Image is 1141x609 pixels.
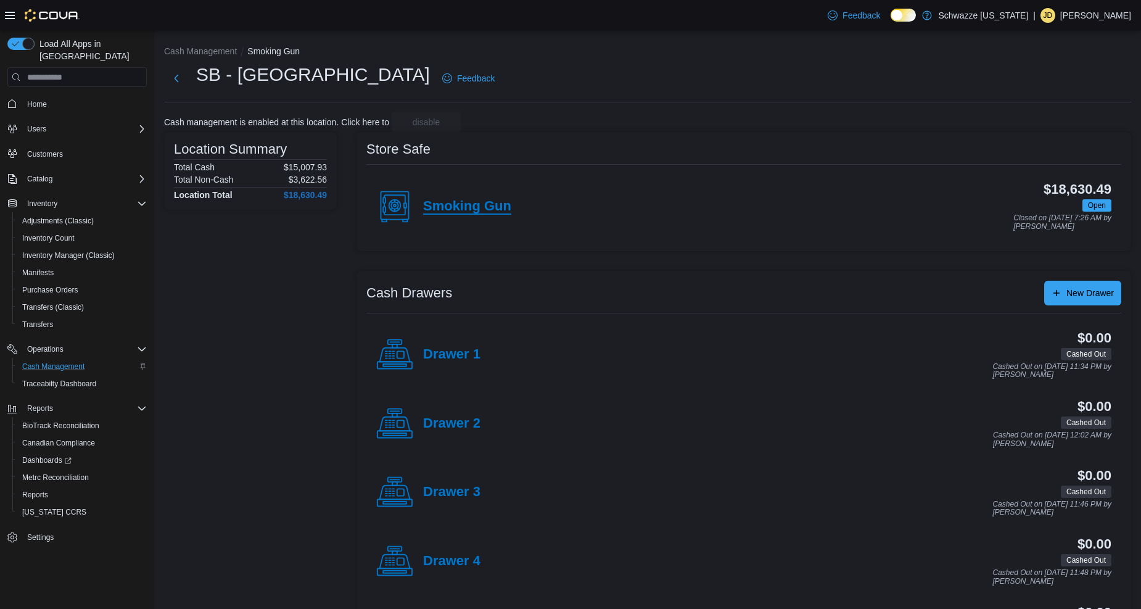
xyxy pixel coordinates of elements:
[174,162,215,172] h6: Total Cash
[423,199,511,215] h4: Smoking Gun
[247,46,300,56] button: Smoking Gun
[17,213,147,228] span: Adjustments (Classic)
[842,9,880,22] span: Feedback
[17,418,104,433] a: BioTrack Reconciliation
[17,283,83,297] a: Purchase Orders
[1077,399,1111,414] h3: $0.00
[17,283,147,297] span: Purchase Orders
[17,505,147,520] span: Washington CCRS
[891,9,917,22] input: Dark Mode
[12,230,152,247] button: Inventory Count
[1077,331,1111,346] h3: $0.00
[22,490,48,500] span: Reports
[17,487,53,502] a: Reports
[27,174,52,184] span: Catalog
[17,453,147,468] span: Dashboards
[17,265,59,280] a: Manifests
[17,359,147,374] span: Cash Management
[1044,8,1053,23] span: JD
[22,421,99,431] span: BioTrack Reconciliation
[17,248,147,263] span: Inventory Manager (Classic)
[12,281,152,299] button: Purchase Orders
[22,172,57,186] button: Catalog
[2,120,152,138] button: Users
[27,149,63,159] span: Customers
[164,46,237,56] button: Cash Management
[1077,537,1111,552] h3: $0.00
[17,487,147,502] span: Reports
[1040,8,1055,23] div: Jonathan Dumont
[22,379,96,389] span: Traceabilty Dashboard
[22,97,52,112] a: Home
[17,376,147,391] span: Traceabilty Dashboard
[289,175,327,184] p: $3,622.56
[1066,287,1114,299] span: New Drawer
[22,401,147,416] span: Reports
[17,300,89,315] a: Transfers (Classic)
[22,401,58,416] button: Reports
[992,363,1111,379] p: Cashed Out on [DATE] 11:34 PM by [PERSON_NAME]
[12,375,152,392] button: Traceabilty Dashboard
[17,376,101,391] a: Traceabilty Dashboard
[17,359,89,374] a: Cash Management
[17,436,147,450] span: Canadian Compliance
[17,265,147,280] span: Manifests
[17,453,76,468] a: Dashboards
[993,431,1111,448] p: Cashed Out on [DATE] 12:02 AM by [PERSON_NAME]
[1044,182,1111,197] h3: $18,630.49
[1082,199,1111,212] span: Open
[2,170,152,188] button: Catalog
[174,190,233,200] h4: Location Total
[22,216,94,226] span: Adjustments (Classic)
[22,530,59,545] a: Settings
[284,190,327,200] h4: $18,630.49
[22,122,147,136] span: Users
[1044,281,1121,305] button: New Drawer
[22,146,147,162] span: Customers
[1060,8,1131,23] p: [PERSON_NAME]
[17,213,99,228] a: Adjustments (Classic)
[2,341,152,358] button: Operations
[22,320,53,329] span: Transfers
[12,247,152,264] button: Inventory Manager (Classic)
[423,416,480,432] h4: Drawer 2
[27,344,64,354] span: Operations
[174,142,287,157] h3: Location Summary
[823,3,885,28] a: Feedback
[164,66,189,91] button: Next
[12,264,152,281] button: Manifests
[1061,348,1111,360] span: Cashed Out
[12,434,152,452] button: Canadian Compliance
[2,94,152,112] button: Home
[22,96,147,111] span: Home
[366,286,452,300] h3: Cash Drawers
[423,553,480,570] h4: Drawer 4
[22,362,84,371] span: Cash Management
[1033,8,1036,23] p: |
[423,484,480,500] h4: Drawer 3
[17,470,147,485] span: Metrc Reconciliation
[22,122,51,136] button: Users
[12,417,152,434] button: BioTrack Reconciliation
[22,196,62,211] button: Inventory
[22,285,78,295] span: Purchase Orders
[17,231,80,246] a: Inventory Count
[17,317,147,332] span: Transfers
[22,507,86,517] span: [US_STATE] CCRS
[22,529,147,545] span: Settings
[2,528,152,546] button: Settings
[2,400,152,417] button: Reports
[196,62,430,87] h1: SB - [GEOGRAPHIC_DATA]
[12,316,152,333] button: Transfers
[22,233,75,243] span: Inventory Count
[25,9,80,22] img: Cova
[1061,416,1111,429] span: Cashed Out
[27,124,46,134] span: Users
[174,175,234,184] h6: Total Non-Cash
[35,38,147,62] span: Load All Apps in [GEOGRAPHIC_DATA]
[27,99,47,109] span: Home
[17,300,147,315] span: Transfers (Classic)
[17,418,147,433] span: BioTrack Reconciliation
[1066,486,1106,497] span: Cashed Out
